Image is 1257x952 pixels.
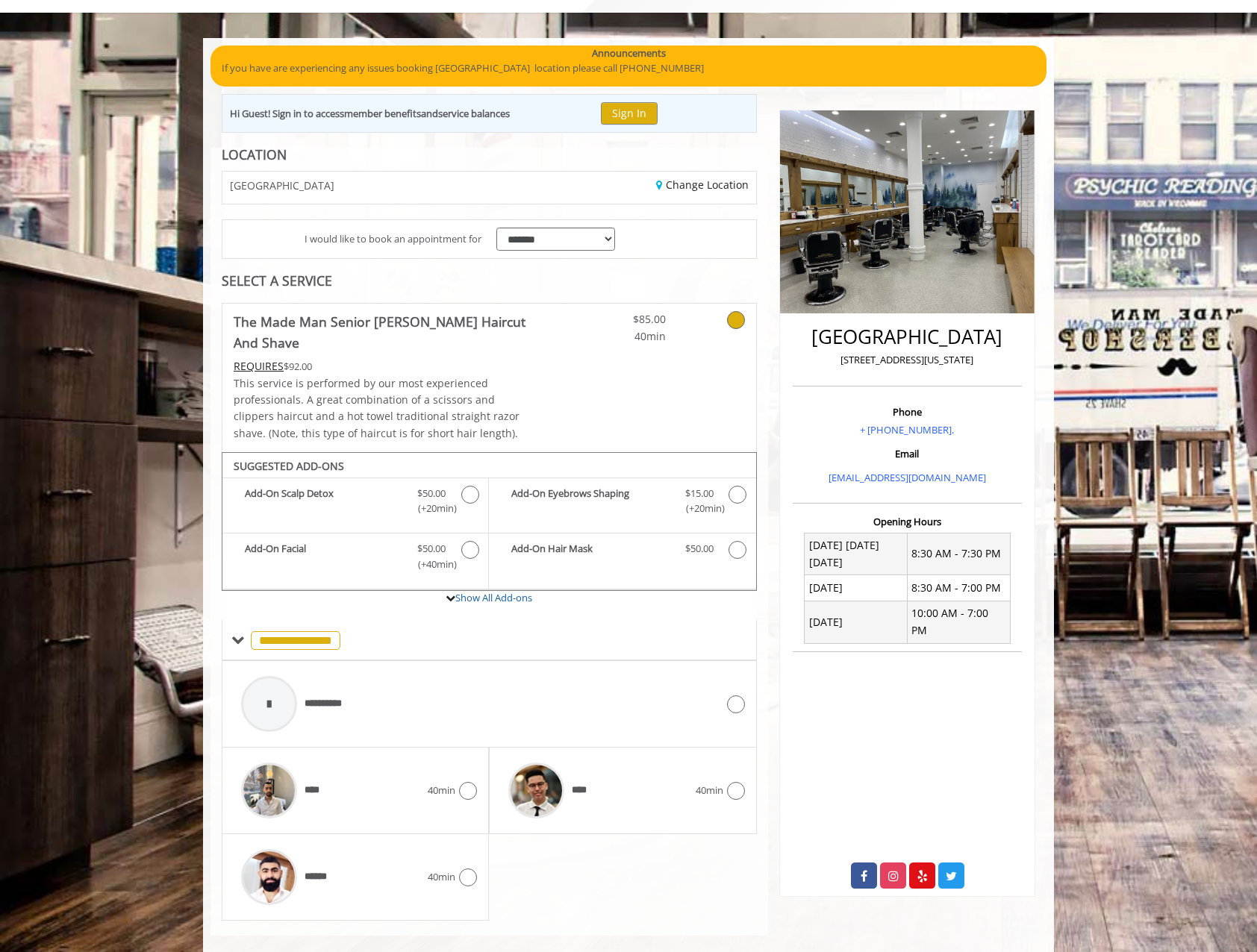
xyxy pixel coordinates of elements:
span: $50.00 [685,541,714,557]
span: $50.00 [417,541,446,557]
a: [EMAIL_ADDRESS][DOMAIN_NAME] [829,471,986,484]
td: [DATE] [805,575,908,601]
h2: [GEOGRAPHIC_DATA] [796,326,1018,348]
h3: Opening Hours [793,516,1022,527]
span: 40min [428,783,455,798]
td: [DATE] [805,601,908,643]
div: The Made Man Senior Barber Haircut And Shave Add-onS [222,452,757,591]
b: LOCATION [222,145,287,163]
span: I would like to book an appointment for [305,231,481,247]
span: 40min [578,328,666,345]
div: SELECT A SERVICE [222,274,757,288]
span: $15.00 [685,486,714,501]
span: 40min [428,869,455,885]
td: 10:00 AM - 7:00 PM [907,601,1010,643]
b: SUGGESTED ADD-ONS [234,459,344,473]
p: [STREET_ADDRESS][US_STATE] [796,352,1018,368]
span: $50.00 [417,486,446,501]
p: If you have are experiencing any issues booking [GEOGRAPHIC_DATA] location please call [PHONE_NUM... [222,60,1035,76]
b: The Made Man Senior [PERSON_NAME] Haircut And Shave [234,311,534,353]
span: This service needs some Advance to be paid before we block your appointment [234,359,284,373]
label: Add-On Scalp Detox [230,486,481,521]
span: (+20min ) [410,501,454,516]
div: $92.00 [234,358,534,375]
button: Sign In [601,102,658,124]
b: member benefits [344,107,421,120]
b: Add-On Scalp Detox [245,486,402,517]
h3: Email [796,448,1018,459]
label: Add-On Facial [230,541,481,576]
a: Change Location [656,178,749,192]
td: 8:30 AM - 7:00 PM [907,575,1010,601]
a: + [PHONE_NUMBER]. [860,423,954,436]
b: service balances [438,107,510,120]
td: 8:30 AM - 7:30 PM [907,533,1010,575]
a: Show All Add-ons [455,591,532,604]
span: $85.00 [578,311,666,328]
label: Add-On Hair Mask [496,541,748,563]
span: 40min [696,783,723,798]
span: [GEOGRAPHIC_DATA] [230,180,334,191]
span: (+40min ) [410,557,454,572]
b: Add-On Facial [245,541,402,572]
label: Add-On Eyebrows Shaping [496,486,748,521]
h3: Phone [796,407,1018,417]
div: Hi Guest! Sign in to access and [230,106,510,122]
b: Announcements [592,46,666,61]
span: (+20min ) [677,501,721,516]
p: This service is performed by our most experienced professionals. A great combination of a scissor... [234,375,534,442]
td: [DATE] [DATE] [DATE] [805,533,908,575]
b: Add-On Eyebrows Shaping [511,486,670,517]
b: Add-On Hair Mask [511,541,670,559]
